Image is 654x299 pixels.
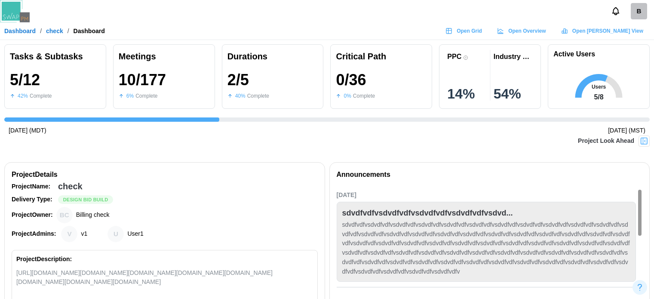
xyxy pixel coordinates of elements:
div: [DATE] (MDT) [9,126,46,136]
div: Project Description: [16,255,72,264]
div: Critical Path [336,50,427,63]
strong: Project Owner: [12,211,53,218]
div: Project Name: [12,182,55,191]
div: sdvdfvdfvsdvdfvdfvsdvdfvdfvsdvdfvdfvsdvdfvdfvsdvdfvdfvsdvdfvdfvsdvdfvdfvsdvdfvdfvsdvdfvdfvsdvdfvd... [342,220,631,276]
div: Complete [30,92,52,100]
div: Complete [247,92,269,100]
div: v1 [81,229,87,239]
span: Open [PERSON_NAME] View [572,25,643,37]
a: Dashboard [4,28,36,34]
div: Industry PPC [494,52,533,61]
a: Open Overview [493,25,553,37]
div: [DATE] (MST) [608,126,645,136]
div: check [58,180,83,193]
a: billingcheck2 [631,3,647,19]
div: v1 [61,226,77,242]
div: B [631,3,647,19]
div: 6 % [126,92,134,100]
a: check [46,28,63,34]
div: / [40,28,42,34]
div: Delivery Type: [12,195,55,204]
button: Notifications [608,4,623,18]
div: Durations [227,50,318,63]
div: 42 % [18,92,28,100]
strong: Project Admins: [12,230,56,237]
div: User1 [127,229,143,239]
div: 14 % [447,87,486,101]
div: 54 % [494,87,533,101]
div: Complete [135,92,157,100]
div: 0 % [344,92,351,100]
span: Open Overview [508,25,546,37]
div: / [68,28,69,34]
div: Billing check [76,210,110,220]
h1: Active Users [553,50,595,59]
div: Project Look Ahead [578,136,634,146]
div: Announcements [337,170,390,180]
div: Meetings [119,50,209,63]
div: Billing check [56,207,73,223]
div: [URL][DOMAIN_NAME][DOMAIN_NAME][DOMAIN_NAME][DOMAIN_NAME][DOMAIN_NAME][DOMAIN_NAME][DOMAIN_NAME][... [16,268,313,287]
a: Open [PERSON_NAME] View [557,25,650,37]
div: 10 / 177 [119,71,166,89]
div: Project Details [12,170,318,180]
div: sdvdfvdfvsdvdfvdfvsdvdfvdfvsdvdfvdfvsdvd... [342,207,513,219]
div: Tasks & Subtasks [10,50,101,63]
div: 0 / 36 [336,71,366,89]
div: 5 / 12 [10,71,40,89]
div: 40 % [235,92,246,100]
div: PPC [447,52,461,61]
a: Open Grid [441,25,488,37]
div: Dashboard [74,28,105,34]
div: [DATE] [337,191,636,200]
span: Open Grid [457,25,482,37]
div: Complete [353,92,375,100]
div: 2 / 5 [227,71,249,89]
span: Design Bid Build [63,196,108,203]
img: Project Look Ahead Button [640,137,648,145]
div: User1 [107,226,124,242]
